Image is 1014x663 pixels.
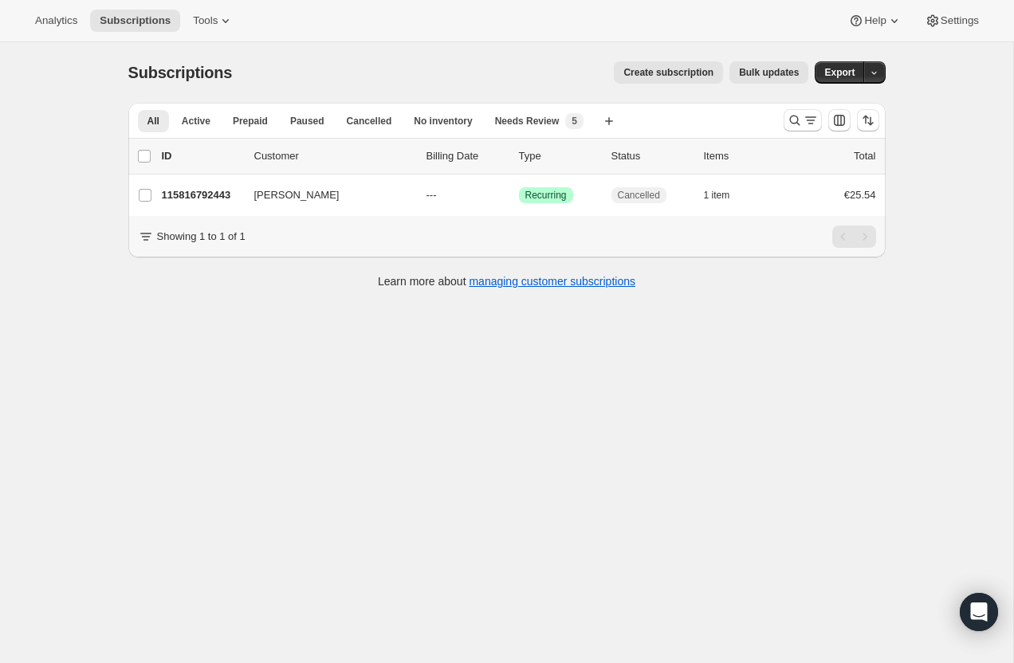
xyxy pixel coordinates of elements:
[469,275,635,288] a: managing customer subscriptions
[844,189,876,201] span: €25.54
[426,189,437,201] span: ---
[100,14,171,27] span: Subscriptions
[828,109,851,131] button: Customize table column order and visibility
[854,148,875,164] p: Total
[162,184,876,206] div: 115816792443[PERSON_NAME]---SuccessRecurringCancelled1 item€25.54
[623,66,713,79] span: Create subscription
[162,148,242,164] p: ID
[290,115,324,127] span: Paused
[729,61,808,84] button: Bulk updates
[704,184,748,206] button: 1 item
[572,115,577,127] span: 5
[147,115,159,127] span: All
[414,115,472,127] span: No inventory
[157,229,246,245] p: Showing 1 to 1 of 1
[193,14,218,27] span: Tools
[378,273,635,289] p: Learn more about
[611,148,691,164] p: Status
[254,187,340,203] span: [PERSON_NAME]
[233,115,268,127] span: Prepaid
[254,148,414,164] p: Customer
[525,189,567,202] span: Recurring
[426,148,506,164] p: Billing Date
[618,189,660,202] span: Cancelled
[347,115,392,127] span: Cancelled
[182,115,210,127] span: Active
[857,109,879,131] button: Sort the results
[915,10,988,32] button: Settings
[824,66,855,79] span: Export
[245,182,404,208] button: [PERSON_NAME]
[183,10,243,32] button: Tools
[784,109,822,131] button: Search and filter results
[704,189,730,202] span: 1 item
[162,148,876,164] div: IDCustomerBilling DateTypeStatusItemsTotal
[832,226,876,248] nav: Pagination
[35,14,77,27] span: Analytics
[864,14,886,27] span: Help
[495,115,560,127] span: Needs Review
[704,148,784,164] div: Items
[815,61,864,84] button: Export
[26,10,87,32] button: Analytics
[960,593,998,631] div: Open Intercom Messenger
[90,10,180,32] button: Subscriptions
[128,64,233,81] span: Subscriptions
[941,14,979,27] span: Settings
[162,187,242,203] p: 115816792443
[839,10,911,32] button: Help
[596,110,622,132] button: Create new view
[519,148,599,164] div: Type
[739,66,799,79] span: Bulk updates
[614,61,723,84] button: Create subscription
